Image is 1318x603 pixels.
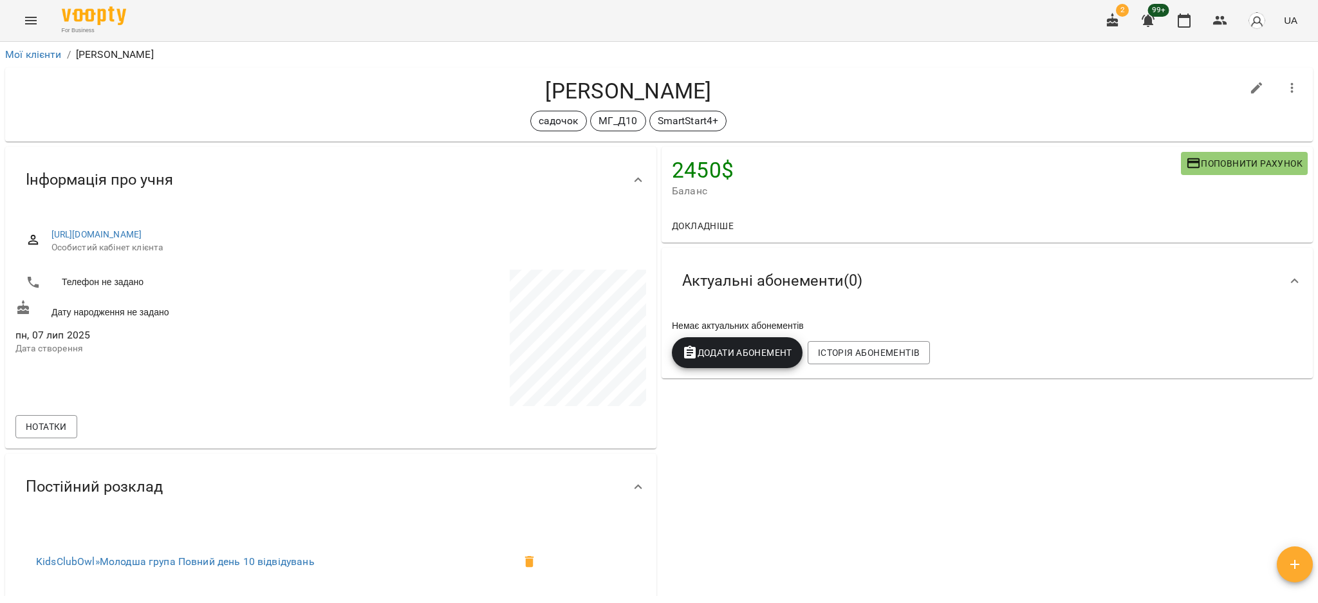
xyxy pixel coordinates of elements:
[1148,4,1169,17] span: 99+
[36,555,315,568] a: KidsClubOwl»Молодша група Повний день 10 відвідувань
[13,297,331,321] div: Дату народження не задано
[5,147,656,213] div: Інформація про учня
[76,47,154,62] p: [PERSON_NAME]
[1186,156,1303,171] span: Поповнити рахунок
[818,345,920,360] span: Історія абонементів
[672,218,734,234] span: Докладніше
[15,415,77,438] button: Нотатки
[15,342,328,355] p: Дата створення
[62,26,126,35] span: For Business
[51,229,142,239] a: [URL][DOMAIN_NAME]
[808,341,930,364] button: Історія абонементів
[26,419,67,434] span: Нотатки
[51,241,636,254] span: Особистий кабінет клієнта
[15,328,328,343] span: пн, 07 лип 2025
[669,317,1305,335] div: Немає актуальних абонементів
[682,345,792,360] span: Додати Абонемент
[26,170,173,190] span: Інформація про учня
[1279,8,1303,32] button: UA
[5,47,1313,62] nav: breadcrumb
[67,47,71,62] li: /
[672,183,1181,199] span: Баланс
[1181,152,1308,175] button: Поповнити рахунок
[672,337,803,368] button: Додати Абонемент
[539,113,579,129] p: садочок
[672,157,1181,183] h4: 2450 $
[682,271,862,291] span: Актуальні абонементи ( 0 )
[514,546,545,577] span: Видалити клієнта з групи МГ_Д10 для курсу Молодша група Повний день 10 відвідувань?
[5,454,656,520] div: Постійний розклад
[662,248,1313,314] div: Актуальні абонементи(0)
[26,477,163,497] span: Постійний розклад
[15,78,1241,104] h4: [PERSON_NAME]
[15,270,328,295] li: Телефон не задано
[658,113,719,129] p: SmartStart4+
[1116,4,1129,17] span: 2
[599,113,638,129] p: МГ_Д10
[590,111,646,131] div: МГ_Д10
[649,111,727,131] div: SmartStart4+
[1284,14,1297,27] span: UA
[1248,12,1266,30] img: avatar_s.png
[667,214,739,237] button: Докладніше
[15,5,46,36] button: Menu
[62,6,126,25] img: Voopty Logo
[5,48,62,60] a: Мої клієнти
[530,111,587,131] div: садочок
